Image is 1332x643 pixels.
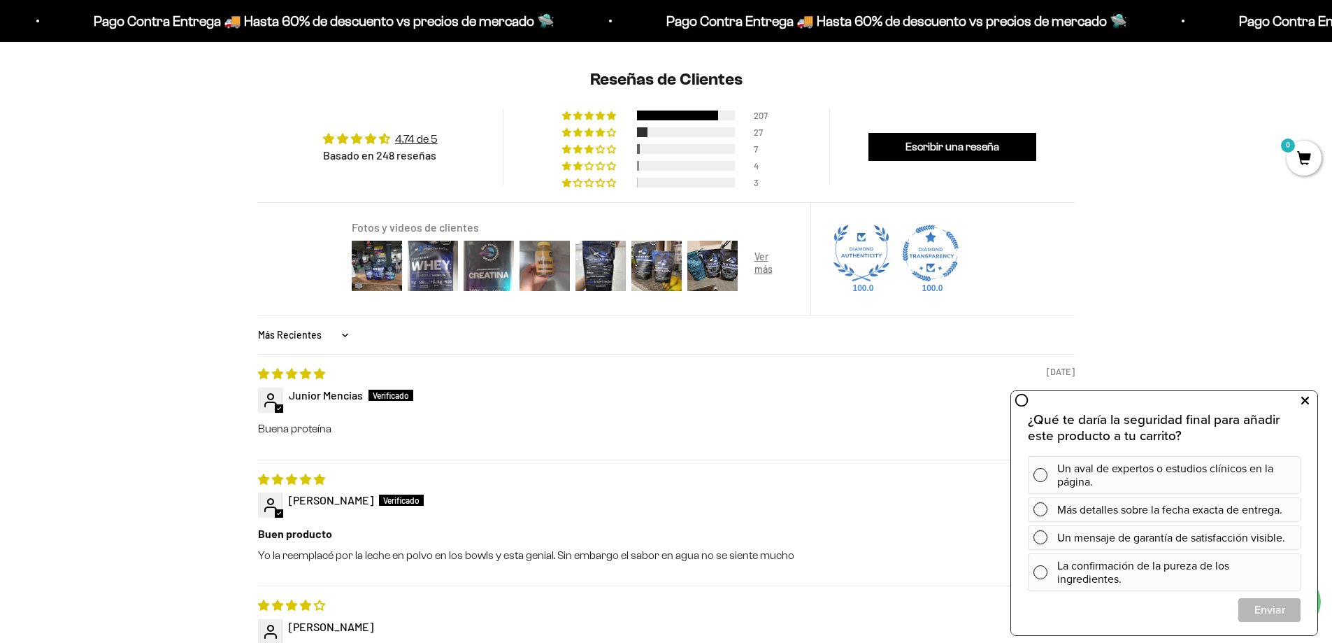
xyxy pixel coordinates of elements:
[562,111,618,120] div: 83% (207) reviews with 5 star rating
[461,238,517,294] img: User picture
[258,68,1075,92] h2: Reseñas de Clientes
[258,526,1075,542] b: Buen producto
[754,127,771,137] div: 27
[919,283,942,294] div: 100.0
[833,225,889,281] img: Judge.me Diamond Authentic Shop medal
[1287,152,1322,167] a: 0
[14,10,475,32] p: Pago Contra Entrega 🚚 Hasta 60% de descuento vs precios de mercado 🛸
[562,127,618,137] div: 11% (27) reviews with 4 star rating
[258,598,325,612] span: 4 star review
[868,133,1036,161] a: Escribir una reseña
[289,620,373,633] span: [PERSON_NAME]
[323,131,438,147] div: Average rating is 4.74 stars
[1011,390,1317,635] iframe: zigpoll-iframe
[258,548,1075,563] p: Yo la reemplacé por la leche en polvo en los bowls y esta genial. Sin embargo el sabor en agua no...
[903,225,959,281] img: Judge.me Diamond Transparent Shop medal
[405,238,461,294] img: User picture
[349,238,405,294] img: User picture
[562,144,618,154] div: 3% (7) reviews with 3 star rating
[258,421,1075,437] p: Buena proteína
[754,178,771,188] div: 3
[903,225,959,285] div: Diamond Transparent Shop. Published 100% of verified reviews received in total
[289,388,363,402] span: Junior Mencias
[562,178,618,188] div: 1% (3) reviews with 1 star rating
[740,238,796,294] img: User picture
[517,238,573,294] img: User picture
[573,238,629,294] img: User picture
[754,161,771,171] div: 4
[323,148,438,163] div: Basado en 248 reseñas
[754,111,771,120] div: 207
[395,133,438,145] a: 4.74 de 5
[754,144,771,154] div: 7
[258,472,325,486] span: 5 star review
[1047,366,1075,379] span: [DATE]
[587,10,1047,32] p: Pago Contra Entrega 🚚 Hasta 60% de descuento vs precios de mercado 🛸
[258,367,325,380] span: 5 star review
[833,225,889,281] a: Judge.me Diamond Authentic Shop medal 100.0
[258,321,352,349] select: Sort dropdown
[562,161,618,171] div: 2% (4) reviews with 2 star rating
[850,283,873,294] div: 100.0
[629,238,685,294] img: User picture
[685,238,740,294] img: User picture
[289,493,373,507] span: [PERSON_NAME]
[903,225,959,281] a: Judge.me Diamond Transparent Shop medal 100.0
[833,225,889,285] div: Diamond Authentic Shop. 100% of published reviews are verified reviews
[1280,137,1296,154] mark: 0
[352,220,794,235] div: Fotos y videos de clientes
